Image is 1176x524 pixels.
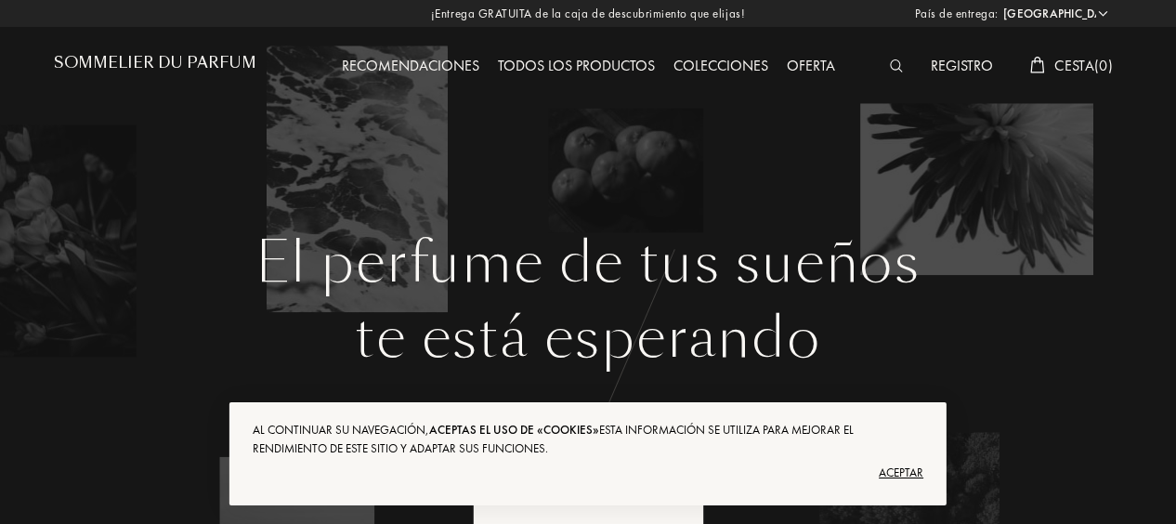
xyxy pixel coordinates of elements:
[68,401,1108,421] div: Selecciones a medida de aromas exclusivos por sólo 20€.
[890,59,904,72] img: search_icn_white.svg
[333,55,489,79] div: Recomendaciones
[915,5,999,23] span: País de entrega:
[333,56,489,75] a: Recomendaciones
[1054,56,1113,75] span: Cesta ( 0 )
[664,55,777,79] div: Colecciones
[54,54,256,79] a: Sommelier du Parfum
[489,56,664,75] a: Todos los productos
[1030,57,1045,73] img: cart_white.svg
[489,55,664,79] div: Todos los productos
[777,56,844,75] a: Oferta
[253,458,923,488] div: Aceptar
[54,54,256,72] h1: Sommelier du Parfum
[253,421,923,458] div: Al continuar su navegación, Esta información se utiliza para mejorar el rendimiento de este sitio...
[664,56,777,75] a: Colecciones
[921,55,1002,79] div: Registro
[68,296,1108,380] div: te está esperando
[777,55,844,79] div: Oferta
[921,56,1002,75] a: Registro
[68,229,1108,296] h1: El perfume de tus sueños
[429,422,599,438] span: aceptas el uso de «cookies»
